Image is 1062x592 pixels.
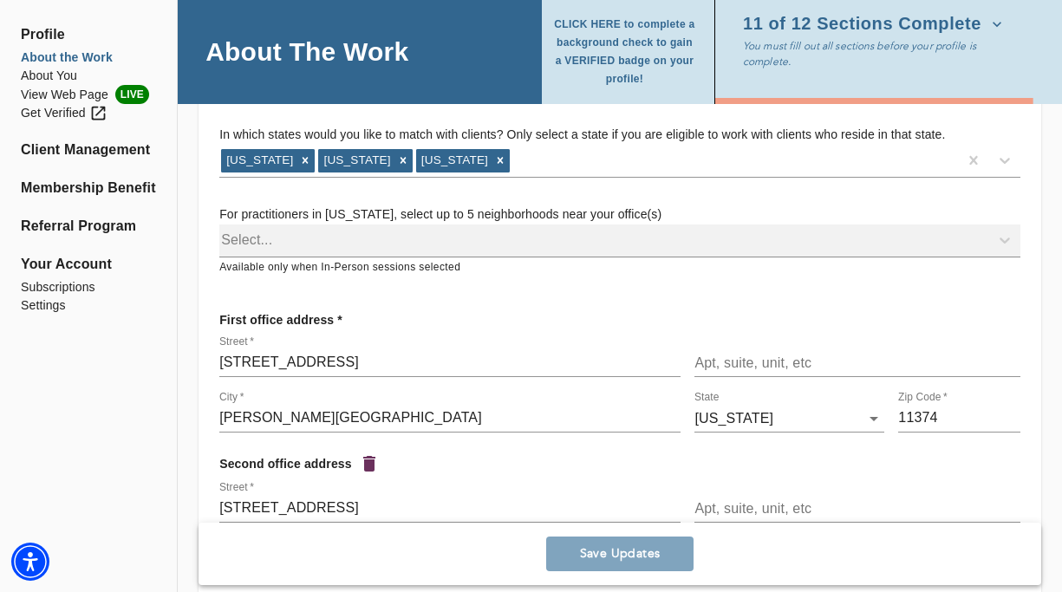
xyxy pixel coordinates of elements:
label: State [694,392,720,402]
div: [US_STATE] [416,149,491,172]
a: Client Management [21,140,156,160]
a: About the Work [21,49,156,67]
div: [US_STATE] [694,405,884,433]
span: Your Account [21,254,156,275]
span: CLICK HERE to complete a background check to gain a VERIFIED badge on your profile! [552,16,697,88]
a: Referral Program [21,216,156,237]
div: [US_STATE] [221,149,296,172]
a: View Web PageLIVE [21,85,156,104]
label: Zip Code [898,392,948,402]
a: Subscriptions [21,278,156,296]
a: About You [21,67,156,85]
button: CLICK HERE to complete a background check to gain a VERIFIED badge on your profile! [552,10,704,94]
label: Street [219,336,254,347]
h6: For practitioners in [US_STATE], select up to 5 neighborhoods near your office(s) [219,205,1020,224]
button: 11 of 12 Sections Complete [743,10,1009,38]
p: Second office address [219,448,352,479]
h4: About The Work [205,36,408,68]
label: Street [219,482,254,492]
span: LIVE [115,85,149,104]
div: [US_STATE] [318,149,393,172]
div: Get Verified [21,104,108,122]
a: Membership Benefits [21,178,156,198]
span: Available only when In-Person sessions selected [219,261,460,273]
p: You must fill out all sections before your profile is complete. [743,38,1013,69]
span: 11 of 12 Sections Complete [743,16,1002,33]
div: Accessibility Menu [11,543,49,581]
li: View Web Page [21,85,156,104]
a: Settings [21,296,156,315]
h6: In which states would you like to match with clients? Only select a state if you are eligible to ... [219,126,1020,145]
a: Get Verified [21,104,156,122]
label: City [219,392,244,402]
p: First office address * [219,304,342,335]
span: Profile [21,24,156,45]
